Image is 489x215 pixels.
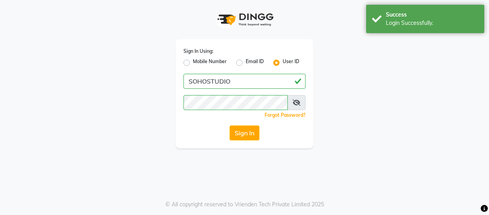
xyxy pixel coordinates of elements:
a: Forgot Password? [265,112,306,118]
input: Username [183,95,288,110]
label: Email ID [246,58,264,67]
label: User ID [283,58,299,67]
button: Sign In [230,125,259,140]
img: logo1.svg [213,8,276,31]
label: Sign In Using: [183,48,213,55]
input: Username [183,74,306,89]
div: Login Successfully. [386,19,478,27]
div: Success [386,11,478,19]
label: Mobile Number [193,58,227,67]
